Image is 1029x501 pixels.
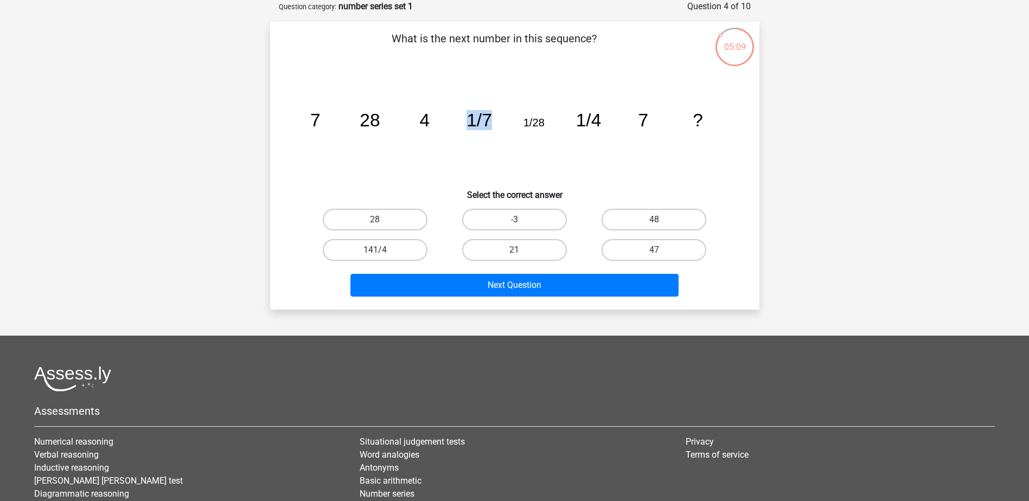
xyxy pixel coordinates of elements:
[602,239,706,261] label: 47
[360,110,380,130] tspan: 28
[34,489,129,499] a: Diagrammatic reasoning
[686,436,714,447] a: Privacy
[34,366,111,391] img: Assessly logo
[338,1,413,11] strong: number series set 1
[576,110,601,130] tspan: 1/4
[350,274,679,297] button: Next Question
[323,239,427,261] label: 141/4
[323,209,427,230] label: 28
[419,110,430,130] tspan: 4
[686,449,749,460] a: Terms of service
[693,110,703,130] tspan: ?
[34,449,99,460] a: Verbal reasoning
[462,239,567,261] label: 21
[360,449,419,460] a: Word analogies
[714,27,755,54] div: 05:09
[462,209,567,230] label: -3
[360,489,414,499] a: Number series
[360,476,421,486] a: Basic arithmetic
[287,181,742,200] h6: Select the correct answer
[287,30,701,63] p: What is the next number in this sequence?
[466,110,492,130] tspan: 1/7
[360,463,399,473] a: Antonyms
[34,404,995,418] h5: Assessments
[279,3,336,11] small: Question category:
[310,110,320,130] tspan: 7
[638,110,648,130] tspan: 7
[523,117,544,129] tspan: 1/28
[34,463,109,473] a: Inductive reasoning
[34,436,113,447] a: Numerical reasoning
[34,476,183,486] a: [PERSON_NAME] [PERSON_NAME] test
[360,436,465,447] a: Situational judgement tests
[602,209,706,230] label: 48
